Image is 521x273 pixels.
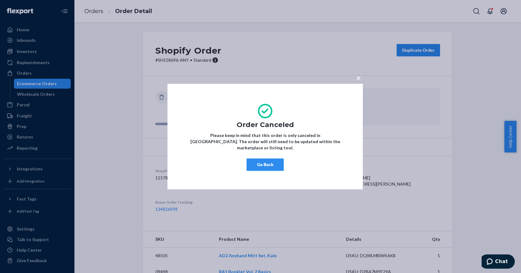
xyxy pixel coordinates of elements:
h1: Order Canceled [186,121,344,129]
span: × [356,73,361,83]
strong: Please keep in mind that this order is only canceled in [GEOGRAPHIC_DATA]. The order will still n... [190,133,340,150]
button: Go Back [247,158,284,171]
iframe: Opens a widget where you can chat to one of our agents [482,254,515,270]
